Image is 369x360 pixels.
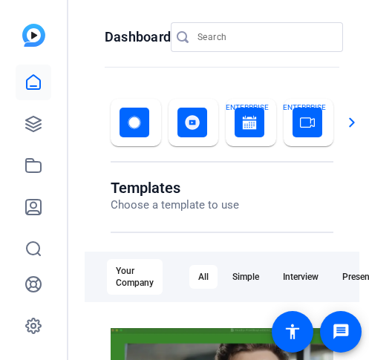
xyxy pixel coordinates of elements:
input: Search [197,28,331,46]
h1: Dashboard [105,28,171,46]
button: ENTERPRISE [226,99,276,146]
p: Choose a template to use [111,197,239,214]
img: blue-gradient.svg [22,24,45,47]
span: ENTERPRISE [226,102,269,113]
mat-icon: accessibility [284,323,301,341]
span: ENTERPRISE [283,102,326,113]
div: Your Company [107,259,163,295]
h1: Templates [111,179,239,197]
div: Interview [274,265,327,289]
div: All [189,265,218,289]
mat-icon: message [332,323,350,341]
button: ENTERPRISE [284,99,334,146]
div: Simple [223,265,268,289]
